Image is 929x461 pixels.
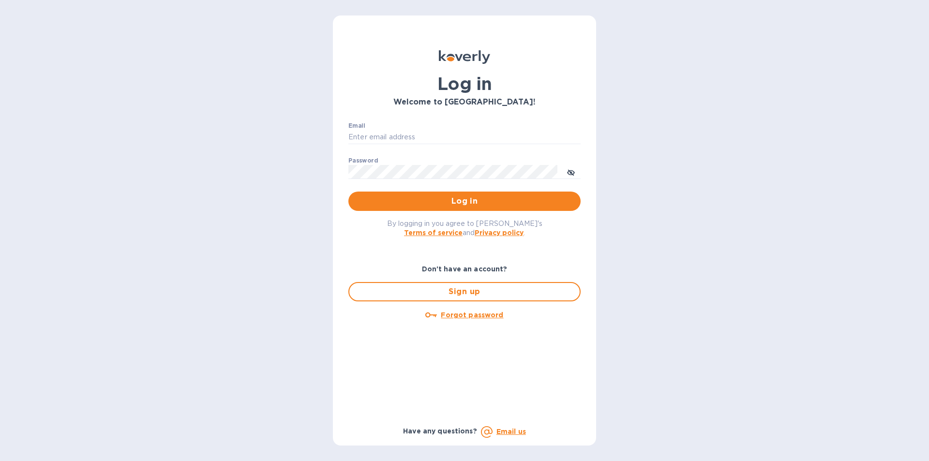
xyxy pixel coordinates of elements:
[348,98,581,107] h3: Welcome to [GEOGRAPHIC_DATA]!
[496,428,526,435] a: Email us
[348,123,365,129] label: Email
[348,158,378,164] label: Password
[387,220,542,237] span: By logging in you agree to [PERSON_NAME]'s and .
[357,286,572,297] span: Sign up
[348,74,581,94] h1: Log in
[348,130,581,145] input: Enter email address
[475,229,524,237] a: Privacy policy
[403,427,477,435] b: Have any questions?
[439,50,490,64] img: Koverly
[561,162,581,181] button: toggle password visibility
[404,229,463,237] a: Terms of service
[348,192,581,211] button: Log in
[441,311,503,319] u: Forgot password
[356,195,573,207] span: Log in
[422,265,508,273] b: Don't have an account?
[348,282,581,301] button: Sign up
